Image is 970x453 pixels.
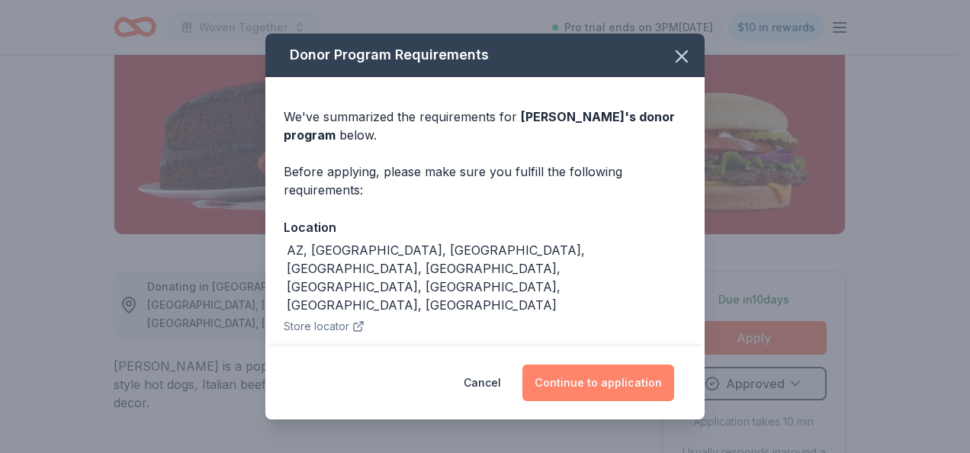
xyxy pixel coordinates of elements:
button: Store locator [284,317,365,336]
button: Cancel [464,365,501,401]
button: Continue to application [522,365,674,401]
div: We've summarized the requirements for below. [284,108,686,144]
div: Location [284,217,686,237]
div: Donor Program Requirements [265,34,705,77]
div: AZ, [GEOGRAPHIC_DATA], [GEOGRAPHIC_DATA], [GEOGRAPHIC_DATA], [GEOGRAPHIC_DATA], [GEOGRAPHIC_DATA]... [287,241,686,314]
div: Before applying, please make sure you fulfill the following requirements: [284,162,686,199]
